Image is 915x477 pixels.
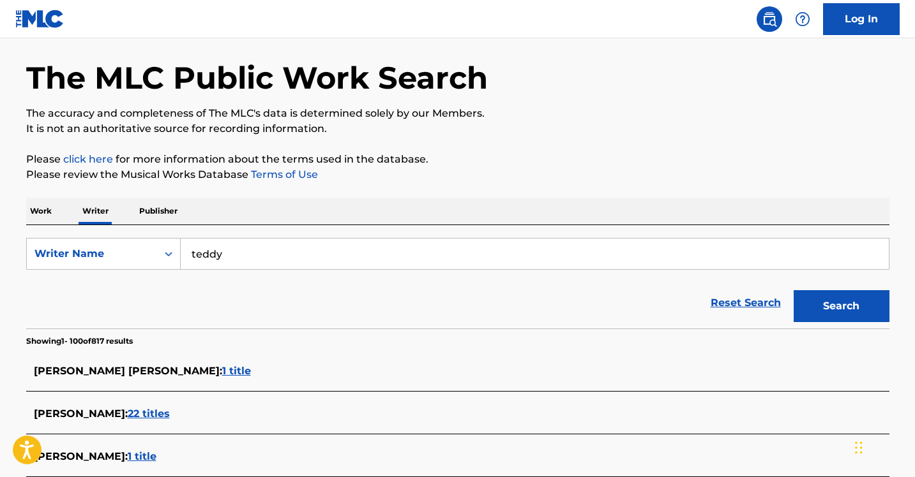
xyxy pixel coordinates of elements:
img: search [762,11,777,27]
p: Writer [79,198,112,224]
h1: The MLC Public Work Search [26,59,488,97]
span: 1 title [222,365,251,377]
span: [PERSON_NAME] : [34,407,128,420]
p: Work [26,198,56,224]
a: Reset Search [704,289,787,317]
div: チャットウィジェット [851,416,915,477]
div: Help [790,6,815,32]
a: Public Search [757,6,782,32]
div: Writer Name [34,246,149,261]
p: Showing 1 - 100 of 817 results [26,335,133,347]
button: Search [794,290,889,322]
span: [PERSON_NAME] [PERSON_NAME] : [34,365,222,377]
span: [PERSON_NAME] : [34,450,128,462]
p: Please review the Musical Works Database [26,167,889,182]
a: Log In [823,3,900,35]
p: Publisher [135,198,181,224]
a: Terms of Use [248,168,318,180]
iframe: Chat Widget [851,416,915,477]
p: It is not an authoritative source for recording information. [26,121,889,136]
span: 22 titles [128,407,170,420]
p: Please for more information about the terms used in the database. [26,152,889,167]
div: ドラッグ [855,429,863,467]
a: click here [63,153,113,165]
span: 1 title [128,450,156,462]
form: Search Form [26,238,889,328]
p: The accuracy and completeness of The MLC's data is determined solely by our Members. [26,106,889,121]
img: help [795,11,810,27]
img: MLC Logo [15,10,64,28]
